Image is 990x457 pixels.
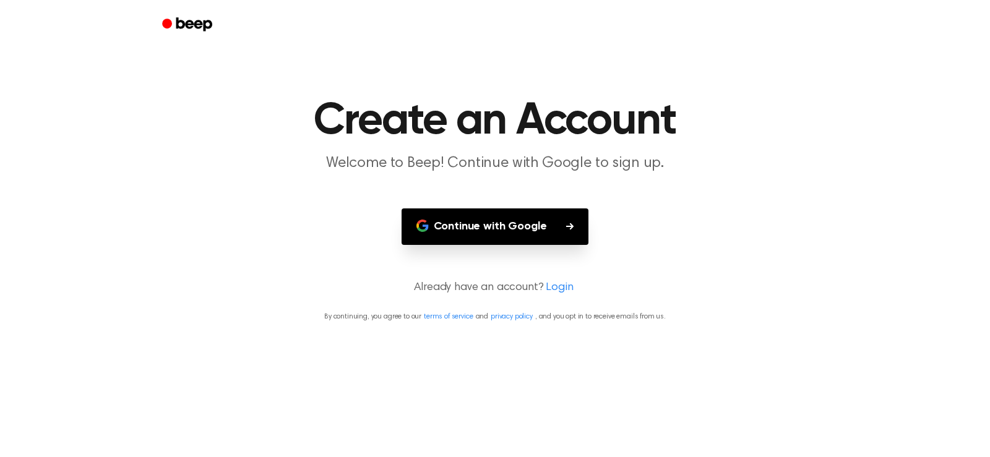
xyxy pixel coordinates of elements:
a: Beep [153,13,223,37]
p: Welcome to Beep! Continue with Google to sign up. [257,153,733,174]
p: By continuing, you agree to our and , and you opt in to receive emails from us. [15,311,975,322]
p: Already have an account? [15,280,975,296]
a: terms of service [424,313,473,320]
a: Login [546,280,573,296]
h1: Create an Account [178,99,812,143]
a: privacy policy [491,313,533,320]
button: Continue with Google [402,208,589,245]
